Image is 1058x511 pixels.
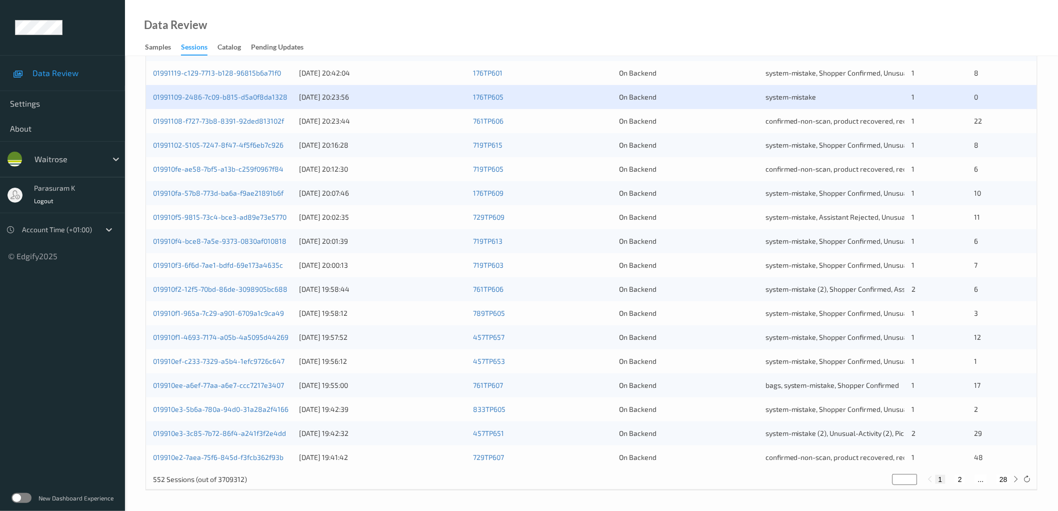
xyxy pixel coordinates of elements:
[911,261,914,269] span: 1
[473,309,505,317] a: 789TP605
[935,475,945,484] button: 1
[299,332,466,342] div: [DATE] 19:57:52
[473,261,503,269] a: 719TP603
[619,452,758,462] div: On Backend
[619,236,758,246] div: On Backend
[251,41,313,55] a: Pending Updates
[765,453,1020,461] span: confirmed-non-scan, product recovered, recovered product, Shopper Confirmed
[251,42,303,55] div: Pending Updates
[911,405,914,413] span: 1
[153,381,284,389] a: 019910ee-a6ef-77aa-a6e7-ccc7217e3407
[473,285,503,293] a: 761TP606
[619,356,758,366] div: On Backend
[911,429,915,437] span: 2
[473,165,503,173] a: 719TP605
[765,189,993,197] span: system-mistake, Shopper Confirmed, Unusual-Activity, Picklist item alert
[975,475,987,484] button: ...
[765,261,936,269] span: system-mistake, Shopper Confirmed, Unusual-Activity
[299,308,466,318] div: [DATE] 19:58:12
[765,141,936,149] span: system-mistake, Shopper Confirmed, Unusual-Activity
[299,212,466,222] div: [DATE] 20:02:35
[153,237,286,245] a: 019910f4-bce8-7a5e-9373-0830af010818
[765,165,1020,173] span: confirmed-non-scan, product recovered, recovered product, Shopper Confirmed
[153,213,286,221] a: 019910f5-9815-73c4-bce3-ad89e73e5770
[473,213,504,221] a: 729TP609
[473,453,504,461] a: 729TP607
[299,68,466,78] div: [DATE] 20:42:04
[181,42,207,56] div: Sessions
[911,285,915,293] span: 2
[299,92,466,102] div: [DATE] 20:23:56
[473,69,502,77] a: 176TP601
[619,260,758,270] div: On Backend
[765,309,936,317] span: system-mistake, Shopper Confirmed, Unusual-Activity
[974,237,978,245] span: 6
[153,93,287,101] a: 01991109-2486-7c09-b815-d5a0f8da1328
[619,404,758,414] div: On Backend
[153,474,247,484] p: 552 Sessions (out of 3709312)
[619,428,758,438] div: On Backend
[299,116,466,126] div: [DATE] 20:23:44
[974,333,981,341] span: 12
[765,93,816,101] span: system-mistake
[299,260,466,270] div: [DATE] 20:00:13
[974,381,981,389] span: 17
[974,213,980,221] span: 11
[473,189,503,197] a: 176TP609
[974,285,978,293] span: 6
[473,141,502,149] a: 719TP615
[996,475,1010,484] button: 28
[911,381,914,389] span: 1
[911,357,914,365] span: 1
[911,69,914,77] span: 1
[974,117,982,125] span: 22
[299,452,466,462] div: [DATE] 19:41:42
[911,333,914,341] span: 1
[974,405,978,413] span: 2
[153,429,286,437] a: 019910e3-3c85-7b72-86f4-a241f3f2e4dd
[619,116,758,126] div: On Backend
[619,140,758,150] div: On Backend
[153,261,283,269] a: 019910f3-6f6d-7ae1-bdfd-69e173a4635c
[153,333,288,341] a: 019910f1-4693-7174-a05b-4a5095d44269
[974,309,978,317] span: 3
[911,93,914,101] span: 1
[473,357,505,365] a: 457TP653
[473,237,502,245] a: 719TP613
[153,141,283,149] a: 01991102-5105-7247-8f47-4f5f6eb7c926
[911,141,914,149] span: 1
[765,381,899,389] span: bags, system-mistake, Shopper Confirmed
[974,453,983,461] span: 48
[153,309,284,317] a: 019910f1-965a-7c29-a901-6709a1c9ca49
[619,212,758,222] div: On Backend
[473,117,503,125] a: 761TP606
[473,381,503,389] a: 761TP607
[217,42,241,55] div: Catalog
[974,357,977,365] span: 1
[153,405,288,413] a: 019910e3-5b6a-780a-94d0-31a28a2f4166
[473,93,503,101] a: 176TP605
[974,429,982,437] span: 29
[299,164,466,174] div: [DATE] 20:12:30
[299,380,466,390] div: [DATE] 19:55:00
[911,309,914,317] span: 1
[473,429,504,437] a: 457TP651
[619,332,758,342] div: On Backend
[299,188,466,198] div: [DATE] 20:07:46
[299,356,466,366] div: [DATE] 19:56:12
[619,284,758,294] div: On Backend
[955,475,965,484] button: 2
[299,236,466,246] div: [DATE] 20:01:39
[181,41,217,56] a: Sessions
[619,188,758,198] div: On Backend
[145,41,181,55] a: Samples
[153,165,283,173] a: 019910fe-ae58-7bf5-a13b-c259f0967f84
[144,20,207,30] div: Data Review
[153,189,283,197] a: 019910fa-57b8-773d-ba6a-f9ae21891b6f
[619,164,758,174] div: On Backend
[619,92,758,102] div: On Backend
[765,69,936,77] span: system-mistake, Shopper Confirmed, Unusual-Activity
[974,261,978,269] span: 7
[765,237,993,245] span: system-mistake, Shopper Confirmed, Unusual-Activity, Picklist item alert
[153,117,284,125] a: 01991108-f727-73b8-8391-92ded813102f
